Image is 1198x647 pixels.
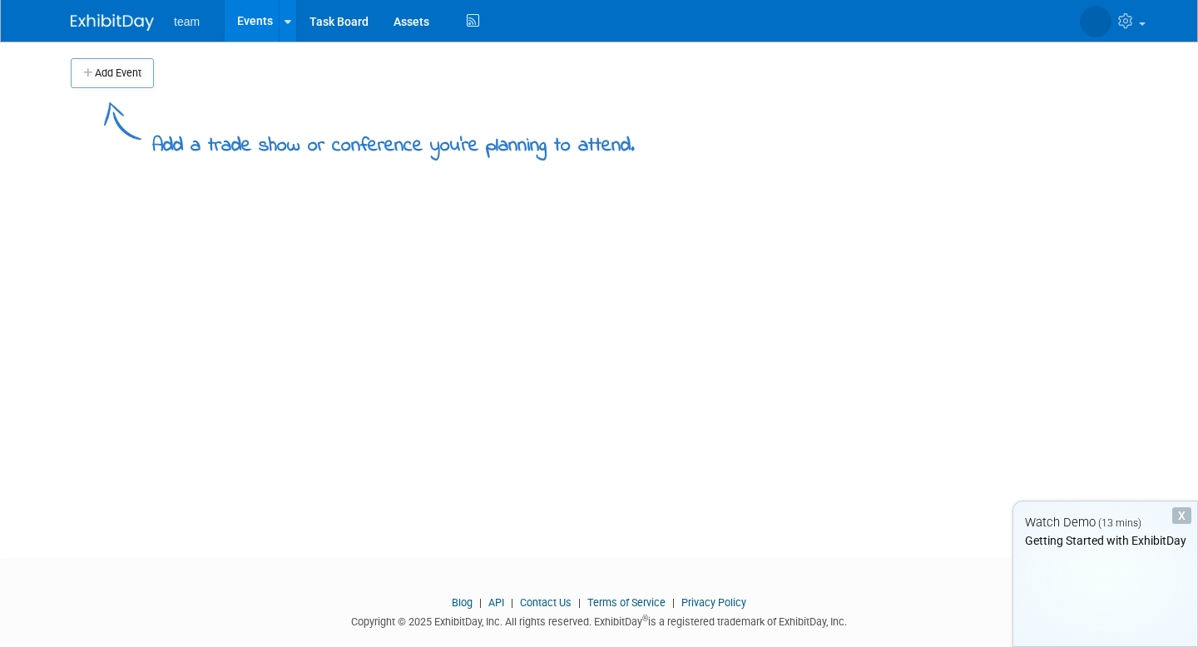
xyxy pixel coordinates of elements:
span: | [574,596,585,609]
div: Getting Started with ExhibitDay [1013,532,1197,549]
sup: ® [642,614,648,623]
span: | [475,596,486,609]
img: Molly Cesar [1034,9,1111,27]
span: | [507,596,517,609]
span: (13 mins) [1098,517,1141,529]
a: Blog [452,596,473,609]
button: Add Event [71,58,154,88]
a: API [488,596,504,609]
a: Privacy Policy [681,596,746,609]
a: Terms of Service [587,596,666,609]
span: | [668,596,679,609]
span: team [174,15,200,28]
a: Contact Us [520,596,572,609]
img: ExhibitDay [71,14,154,31]
div: Watch Demo [1013,514,1197,531]
div: Add a trade show or conference you're planning to attend. [152,120,635,161]
div: Dismiss [1172,507,1191,524]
